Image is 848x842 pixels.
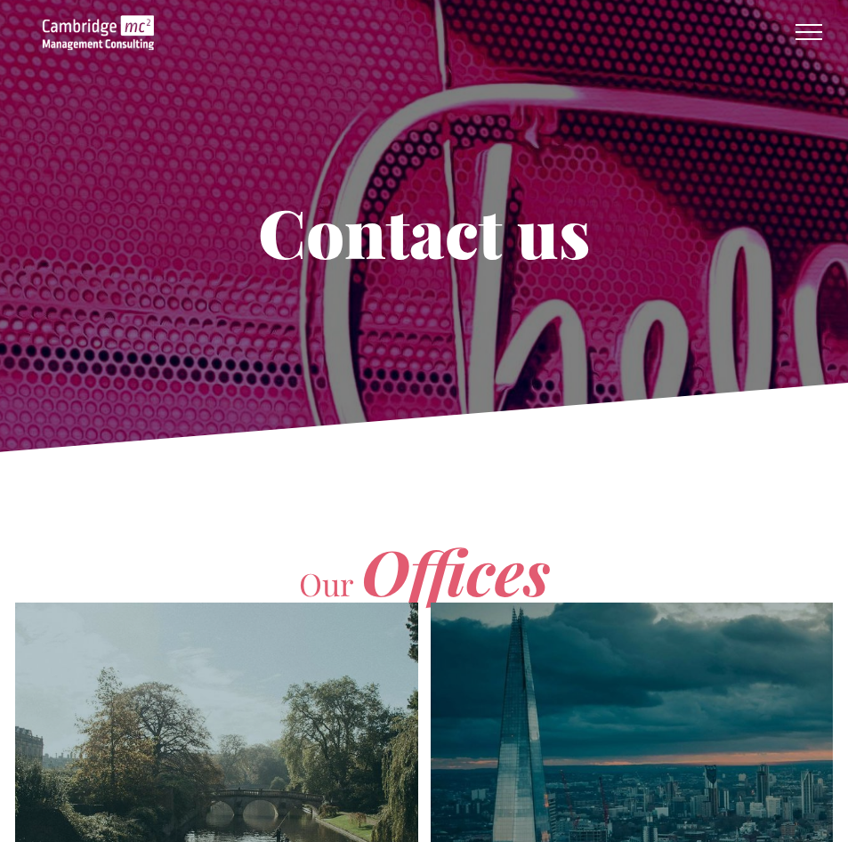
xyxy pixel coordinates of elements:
[299,563,354,604] span: Our
[361,529,550,612] span: Offices
[786,9,832,55] button: menu
[43,15,154,50] img: Cambridge Management Logo
[258,187,590,276] span: Contact us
